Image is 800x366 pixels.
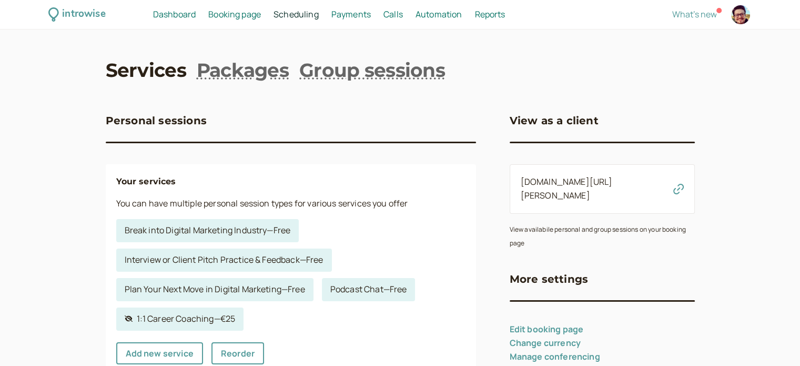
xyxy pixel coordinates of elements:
[672,9,717,19] button: What's new
[299,57,445,83] a: Group sessions
[383,8,403,20] span: Calls
[274,8,319,20] span: Scheduling
[510,351,600,362] a: Manage conferencing
[331,8,371,22] a: Payments
[153,8,196,22] a: Dashboard
[208,8,261,22] a: Booking page
[116,278,313,301] a: Plan Your Next Move in Digital Marketing—Free
[730,4,752,26] a: Account
[116,342,203,364] a: Add new service
[62,6,105,23] div: introwise
[510,271,589,288] h3: More settings
[510,323,584,335] a: Edit booking page
[116,175,465,189] h4: Your services
[416,8,462,20] span: Automation
[116,219,299,242] a: Break into Digital Marketing Industry—Free
[208,8,261,20] span: Booking page
[510,337,581,349] a: Change currency
[672,8,717,20] span: What's new
[274,8,319,22] a: Scheduling
[106,57,186,83] a: Services
[153,8,196,20] span: Dashboard
[211,342,264,364] a: Reorder
[116,197,465,211] p: You can have multiple personal session types for various services you offer
[747,315,800,366] iframe: Chat Widget
[510,225,686,248] small: View availabile personal and group sessions on your booking page
[474,8,505,22] a: Reports
[510,112,599,129] h3: View as a client
[416,8,462,22] a: Automation
[116,249,332,272] a: Interview or Client Pitch Practice & Feedback—Free
[474,8,505,20] span: Reports
[322,278,416,301] a: Podcast Chat—Free
[106,112,207,129] h3: Personal sessions
[197,57,289,83] a: Packages
[116,308,244,331] a: 1:1 Career Coaching—€25
[331,8,371,20] span: Payments
[48,6,106,23] a: introwise
[521,176,613,201] a: [DOMAIN_NAME][URL][PERSON_NAME]
[383,8,403,22] a: Calls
